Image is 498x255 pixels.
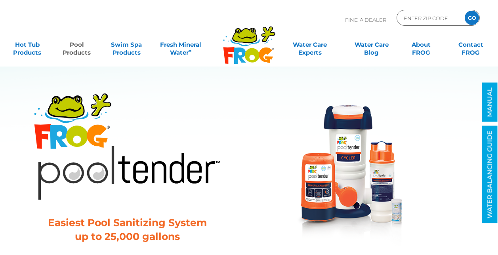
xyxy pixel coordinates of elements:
a: Water CareExperts [279,37,341,53]
a: WATER BALANCING GUIDE [482,126,498,223]
a: Swim SpaProducts [107,37,145,53]
a: Water CareBlog [352,37,391,53]
a: MANUAL [482,83,498,122]
a: PoolProducts [57,37,96,53]
a: Hot TubProducts [8,37,46,53]
h3: Easiest Pool Sanitizing System up to 25,000 gallons [41,216,214,244]
a: AboutFROG [402,37,440,53]
sup: ∞ [189,48,192,53]
img: Frog Products Logo [219,16,280,64]
img: Product Logo [31,89,223,202]
input: GO [465,11,479,25]
p: Find A Dealer [345,10,386,30]
a: ContactFROG [452,37,490,53]
a: Fresh MineralWater∞ [157,37,205,53]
